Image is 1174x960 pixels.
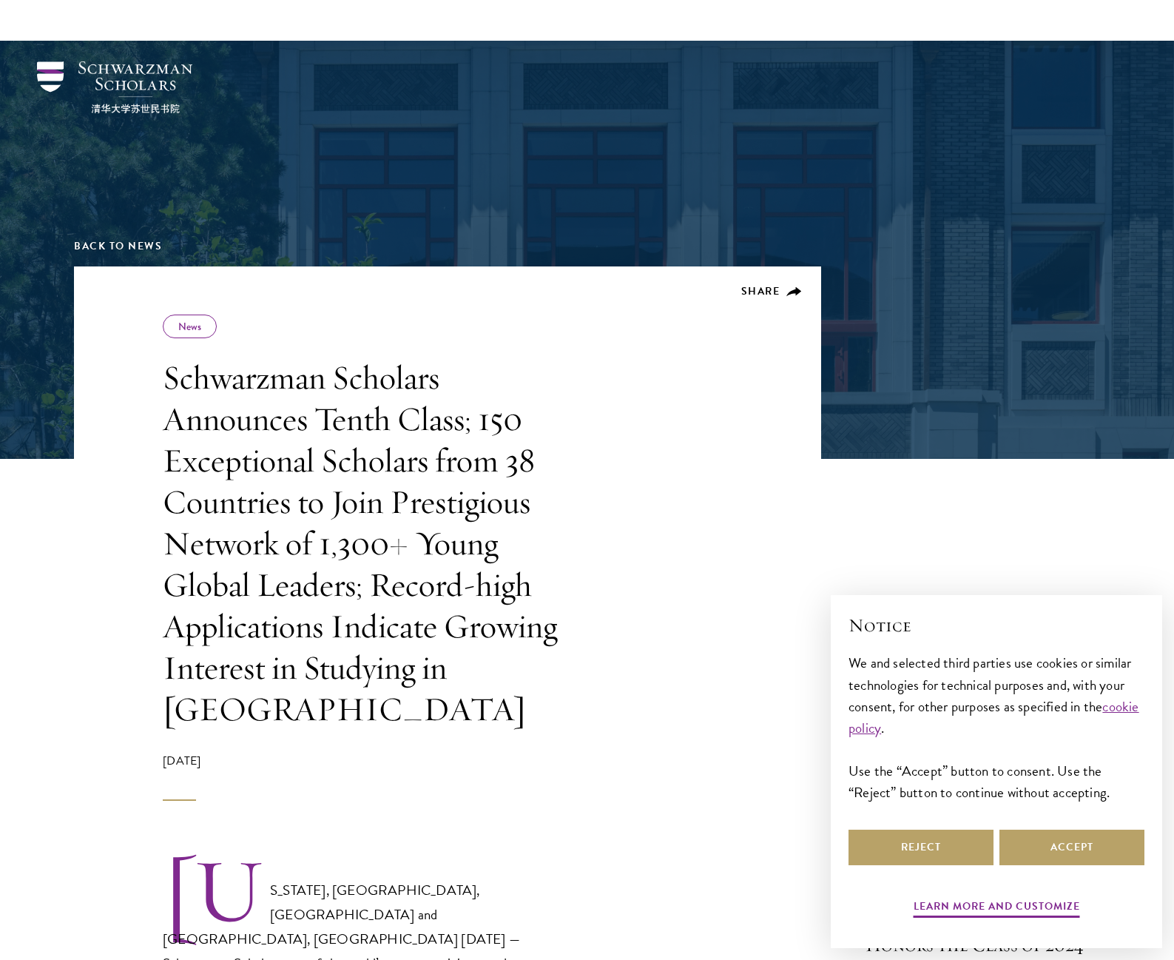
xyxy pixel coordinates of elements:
[849,696,1139,739] a: cookie policy
[849,830,993,865] button: Reject
[178,319,201,334] a: News
[74,238,162,254] a: Back to News
[999,830,1144,865] button: Accept
[37,61,192,113] img: Schwarzman Scholars
[163,752,584,801] div: [DATE]
[849,613,1144,638] h2: Notice
[741,283,780,299] span: Share
[914,897,1080,920] button: Learn more and customize
[849,652,1144,802] div: We and selected third parties use cookies or similar technologies for technical purposes and, wit...
[163,357,584,730] h1: Schwarzman Scholars Announces Tenth Class; 150 Exceptional Scholars from 38 Countries to Join Pre...
[741,285,803,298] button: Share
